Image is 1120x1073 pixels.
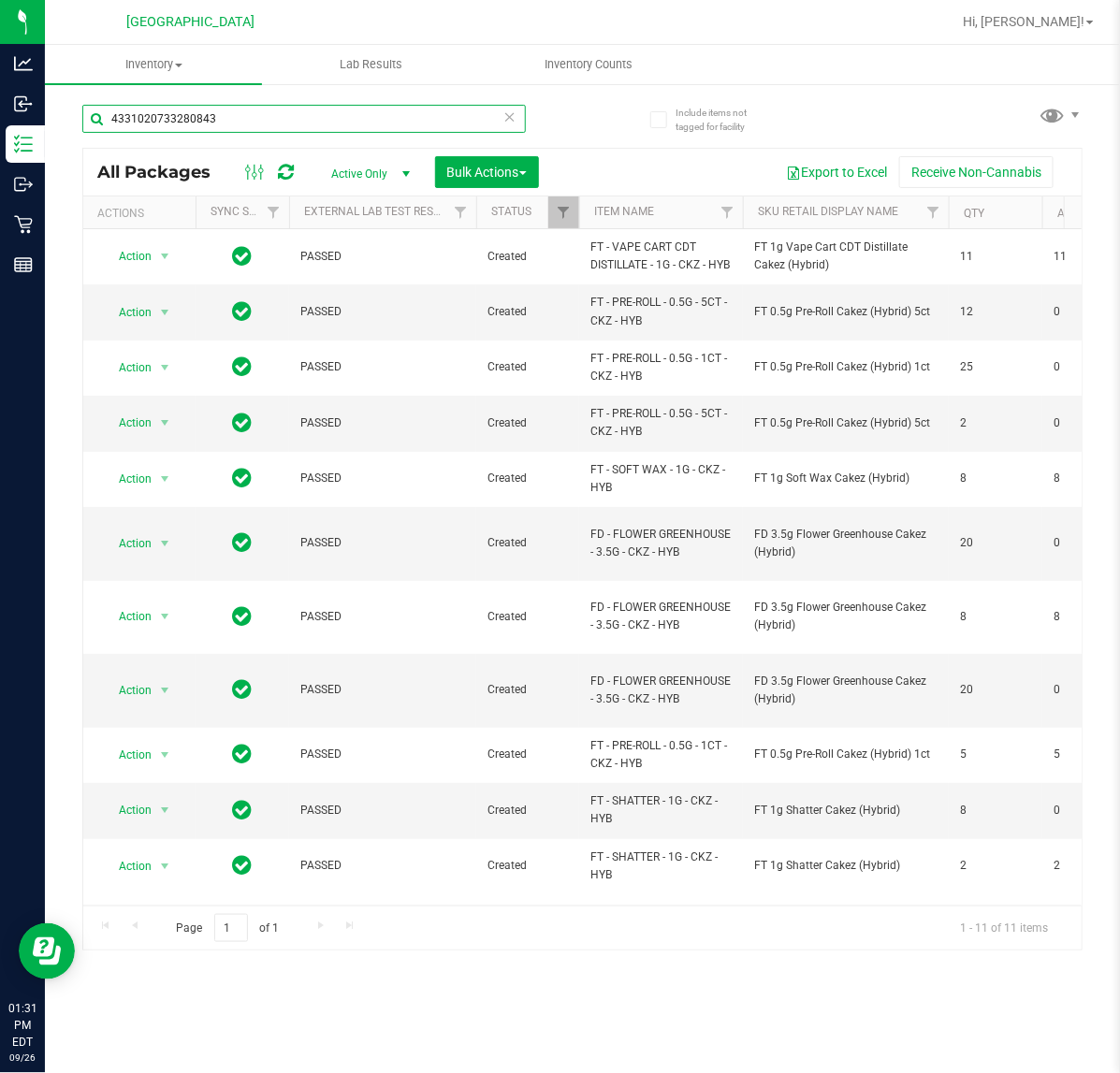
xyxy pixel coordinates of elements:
a: Filter [258,196,289,228]
span: 2 [960,414,1031,432]
button: Export to Excel [774,156,899,188]
inline-svg: Reports [14,255,33,274]
p: 09/26 [8,1051,36,1065]
span: In Sync [233,298,253,325]
span: select [153,853,177,879]
span: FD - FLOWER GREENHOUSE - 3.5G - CKZ - HYB [590,673,732,708]
span: PASSED [300,303,465,321]
span: select [153,299,177,326]
span: select [153,410,177,436]
span: select [153,742,177,768]
span: FT 1g Vape Cart CDT Distillate Cakez (Hybrid) [754,239,938,274]
span: PASSED [300,248,465,266]
button: Bulk Actions [435,156,539,188]
p: 01:31 PM EDT [8,1000,36,1051]
span: Created [487,248,568,266]
span: Created [487,746,568,763]
span: Created [487,608,568,626]
span: Hi, [PERSON_NAME]! [963,14,1084,29]
a: External Lab Test Result [304,205,451,218]
a: Filter [712,196,743,228]
span: Created [487,681,568,699]
span: PASSED [300,470,465,487]
span: 11 [960,248,1031,266]
span: Action [102,243,153,269]
span: FT - SHATTER - 1G - CKZ - HYB [590,848,732,884]
span: FT 1g Shatter Cakez (Hybrid) [754,802,938,819]
span: FD - FLOWER GREENHOUSE - 3.5G - CKZ - HYB [590,599,732,634]
span: Clear [503,105,516,129]
span: Lab Results [314,56,428,73]
span: FT - SOFT WAX - 1G - CKZ - HYB [590,461,732,497]
span: Created [487,358,568,376]
span: Created [487,857,568,875]
span: In Sync [233,243,253,269]
span: Action [102,530,153,557]
span: Page of 1 [160,914,295,943]
span: PASSED [300,414,465,432]
span: select [153,355,177,381]
span: FD - FLOWER GREENHOUSE - 3.5G - CKZ - HYB [590,526,732,561]
span: In Sync [233,410,253,436]
span: Inventory [45,56,262,73]
span: FT 1g Shatter Cakez (Hybrid) [754,857,938,875]
a: Inventory [45,45,262,84]
a: Inventory Counts [480,45,697,84]
span: PASSED [300,681,465,699]
span: In Sync [233,354,253,380]
span: FT 0.5g Pre-Roll Cakez (Hybrid) 1ct [754,358,938,376]
span: 20 [960,681,1031,699]
span: PASSED [300,534,465,552]
span: FD 3.5g Flower Greenhouse Cakez (Hybrid) [754,599,938,634]
span: 2 [960,857,1031,875]
span: select [153,677,177,703]
span: Bulk Actions [447,165,527,180]
span: Created [487,303,568,321]
a: Filter [918,196,949,228]
inline-svg: Outbound [14,175,33,194]
span: In Sync [233,741,253,767]
inline-svg: Retail [14,215,33,234]
span: PASSED [300,802,465,819]
span: Action [102,603,153,630]
span: Action [102,797,153,823]
input: 1 [214,914,248,943]
span: FT 0.5g Pre-Roll Cakez (Hybrid) 5ct [754,414,938,432]
inline-svg: Inbound [14,94,33,113]
a: Filter [548,196,579,228]
span: Created [487,414,568,432]
span: Action [102,355,153,381]
span: FT - VAPE CART CDT DISTILLATE - 1G - CKZ - HYB [590,239,732,274]
a: Qty [964,207,984,220]
a: Sku Retail Display Name [758,205,898,218]
span: FT - PRE-ROLL - 0.5G - 5CT - CKZ - HYB [590,294,732,329]
span: All Packages [97,162,229,182]
span: FT 0.5g Pre-Roll Cakez (Hybrid) 5ct [754,303,938,321]
span: In Sync [233,676,253,703]
span: 8 [960,608,1031,626]
a: Filter [445,196,476,228]
span: PASSED [300,608,465,626]
div: Actions [97,207,188,220]
span: In Sync [233,852,253,878]
inline-svg: Analytics [14,54,33,73]
span: select [153,243,177,269]
span: select [153,530,177,557]
span: 5 [960,746,1031,763]
span: PASSED [300,746,465,763]
span: Created [487,534,568,552]
span: FT - PRE-ROLL - 0.5G - 5CT - CKZ - HYB [590,405,732,441]
span: Action [102,299,153,326]
span: PASSED [300,857,465,875]
span: 25 [960,358,1031,376]
span: 20 [960,534,1031,552]
a: Item Name [594,205,654,218]
span: FD 3.5g Flower Greenhouse Cakez (Hybrid) [754,526,938,561]
span: Inventory Counts [519,56,658,73]
a: Lab Results [262,45,479,84]
input: Search Package ID, Item Name, SKU, Lot or Part Number... [82,105,526,133]
a: Available [1057,207,1113,220]
span: Action [102,677,153,703]
span: In Sync [233,529,253,556]
a: Sync Status [211,205,283,218]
